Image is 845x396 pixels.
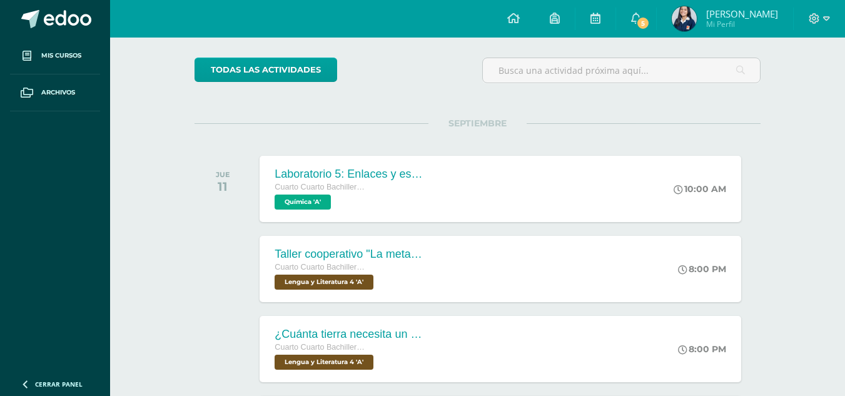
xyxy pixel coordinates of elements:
[275,248,425,261] div: Taller cooperativo "La metamorfosis·
[672,6,697,31] img: 1f9d16f0a634416d9327608e12ba3278.png
[216,170,230,179] div: JUE
[678,343,726,355] div: 8:00 PM
[678,263,726,275] div: 8:00 PM
[275,343,368,352] span: Cuarto Cuarto Bachillerato en Ciencias y Letras
[706,19,778,29] span: Mi Perfil
[41,51,81,61] span: Mis cursos
[35,380,83,388] span: Cerrar panel
[216,179,230,194] div: 11
[195,58,337,82] a: todas las Actividades
[10,38,100,74] a: Mis cursos
[428,118,527,129] span: SEPTIEMBRE
[275,168,425,181] div: Laboratorio 5: Enlaces y estructura [PERSON_NAME]
[275,195,331,210] span: Química 'A'
[275,275,373,290] span: Lengua y Literatura 4 'A'
[41,88,75,98] span: Archivos
[275,355,373,370] span: Lengua y Literatura 4 'A'
[674,183,726,195] div: 10:00 AM
[275,183,368,191] span: Cuarto Cuarto Bachillerato en Ciencias y Letras
[10,74,100,111] a: Archivos
[275,263,368,272] span: Cuarto Cuarto Bachillerato en Ciencias y Letras
[636,16,650,30] span: 5
[483,58,760,83] input: Busca una actividad próxima aquí...
[706,8,778,20] span: [PERSON_NAME]
[275,328,425,341] div: ¿Cuánta tierra necesita un hombre?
